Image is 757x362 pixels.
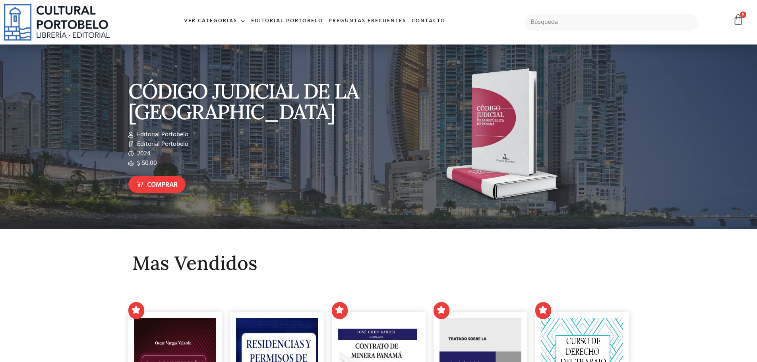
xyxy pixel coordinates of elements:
[135,159,157,168] span: $ 50.00
[181,13,248,30] a: Ver Categorías
[135,149,151,159] span: 2024
[147,180,178,190] span: Comprar
[733,14,744,25] a: 0
[128,176,186,193] a: Comprar
[409,13,448,30] a: Contacto
[132,253,625,274] h2: Mas Vendidos
[135,139,188,149] span: Editorial Portobelo
[740,12,746,18] span: 0
[248,13,326,30] a: Editorial Portobelo
[326,13,409,30] a: Preguntas frecuentes
[128,81,375,122] p: CÓDIGO JUDICIAL DE LA [GEOGRAPHIC_DATA]
[135,130,188,139] span: Editorial Portobelo
[524,14,699,31] input: Búsqueda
